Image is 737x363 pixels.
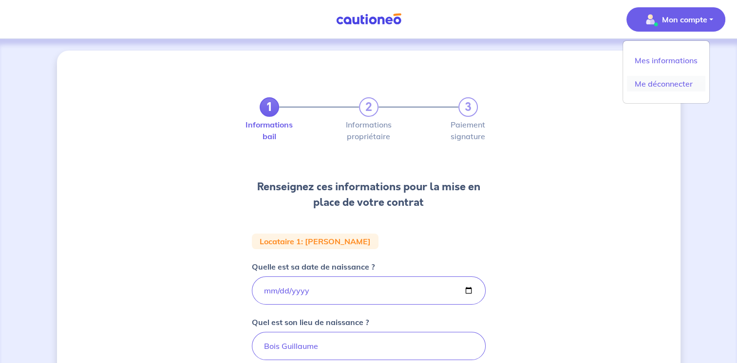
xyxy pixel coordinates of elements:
p: : [PERSON_NAME] [301,237,371,245]
input: birthdate.placeholder [252,276,486,305]
label: Paiement signature [458,121,478,140]
label: Informations bail [260,121,279,140]
p: Mon compte [662,14,707,25]
div: illu_account_valid_menu.svgMon compte [623,40,710,104]
img: illu_account_valid_menu.svg [643,12,658,27]
p: Quelle est sa date de naissance ? [252,261,375,272]
h3: Renseignez ces informations pour la mise en place de votre contrat [252,179,486,210]
p: Locataire 1 [260,237,301,245]
input: Paris [252,332,486,360]
a: 1 [260,97,279,117]
p: Quel est son lieu de naissance ? [252,316,369,328]
img: Cautioneo [332,13,405,25]
label: Informations propriétaire [359,121,378,140]
a: Mes informations [627,53,705,68]
button: illu_account_valid_menu.svgMon compte [626,7,725,32]
a: Me déconnecter [627,76,705,91]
